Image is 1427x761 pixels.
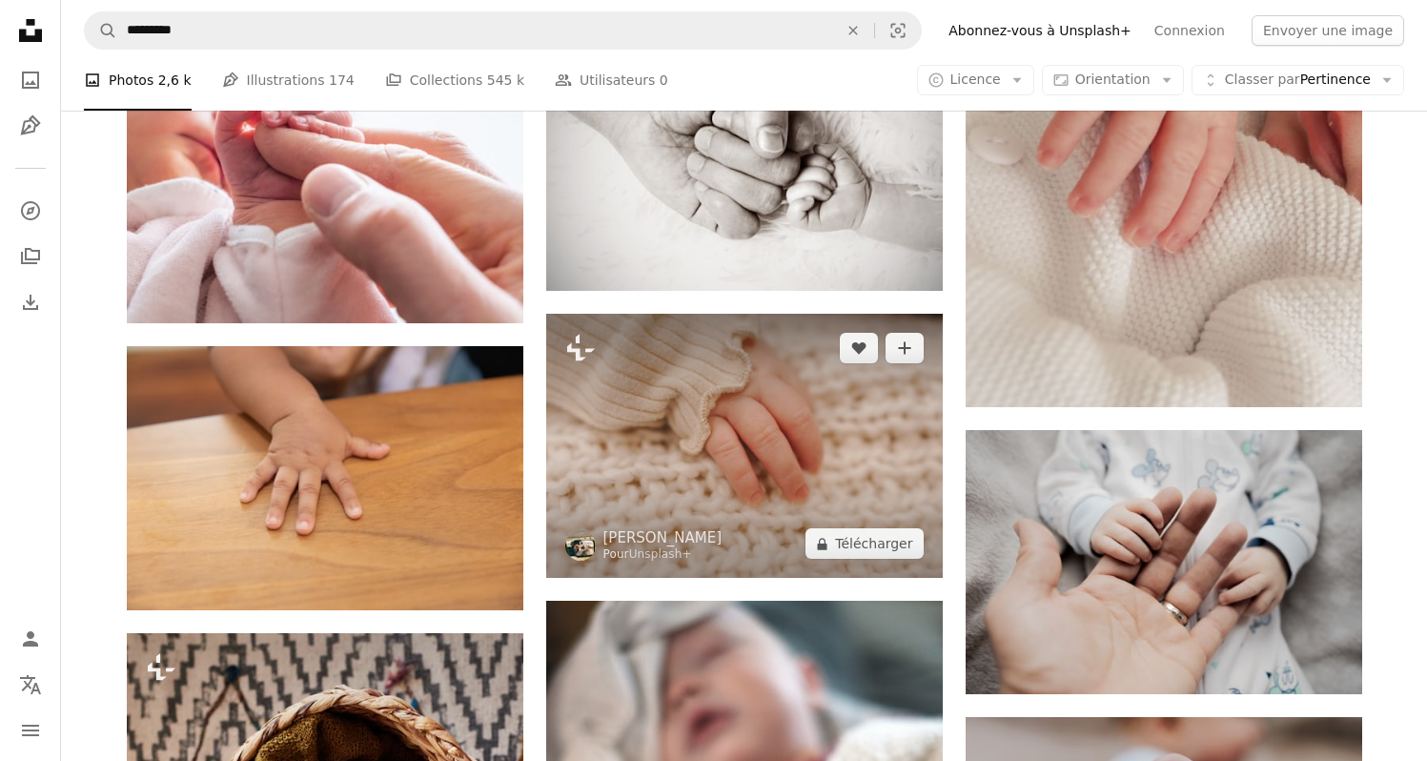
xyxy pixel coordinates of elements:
[11,192,50,230] a: Explorer
[11,237,50,276] a: Collections
[11,11,50,53] a: Accueil — Unsplash
[127,73,523,323] img: un gros plan d’une personne tenant un bébé
[966,116,1362,134] a: un gros plan d’une personne tenant un bébé
[937,15,1143,46] a: Abonnez-vous à Unsplash+
[565,530,596,561] img: Accéder au profil de Hans
[127,469,523,486] a: un gros plan de la main d’un bébé
[11,711,50,750] button: Menu
[886,333,924,363] button: Ajouter à la collection
[1075,72,1151,87] span: Orientation
[222,50,355,111] a: Illustrations 174
[11,620,50,658] a: Connexion / S’inscrire
[127,346,523,610] img: un gros plan de la main d’un bébé
[1225,71,1371,90] span: Pertinence
[1143,15,1236,46] a: Connexion
[950,72,1001,87] span: Licence
[546,150,943,167] a: un gros plan d’une personne tenant la main d’un bébé
[660,70,668,91] span: 0
[917,65,1034,95] button: Licence
[385,50,524,111] a: Collections 545 k
[84,11,922,50] form: Rechercher des visuels sur tout le site
[487,70,524,91] span: 545 k
[966,430,1362,694] img: une personne tenant la main d’un bébé avec une bague dessus
[805,528,923,559] button: Télécharger
[1042,65,1184,95] button: Orientation
[555,50,668,111] a: Utilisateurs 0
[127,189,523,206] a: un gros plan d’une personne tenant un bébé
[11,283,50,321] a: Historique de téléchargement
[11,107,50,145] a: Illustrations
[546,314,943,578] img: un gros plan de la main d’une personne sur une couverture
[603,547,723,563] div: Pour
[1225,72,1300,87] span: Classer par
[966,553,1362,570] a: une personne tenant la main d’un bébé avec une bague dessus
[85,12,117,49] button: Rechercher sur Unsplash
[840,333,878,363] button: J’aime
[629,547,692,561] a: Unsplash+
[1192,65,1404,95] button: Classer parPertinence
[875,12,921,49] button: Recherche de visuels
[11,666,50,704] button: Langue
[603,528,723,547] a: [PERSON_NAME]
[546,437,943,454] a: un gros plan de la main d’une personne sur une couverture
[832,12,874,49] button: Effacer
[11,61,50,99] a: Photos
[329,70,355,91] span: 174
[546,28,943,291] img: un gros plan d’une personne tenant la main d’un bébé
[1252,15,1404,46] button: Envoyer une image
